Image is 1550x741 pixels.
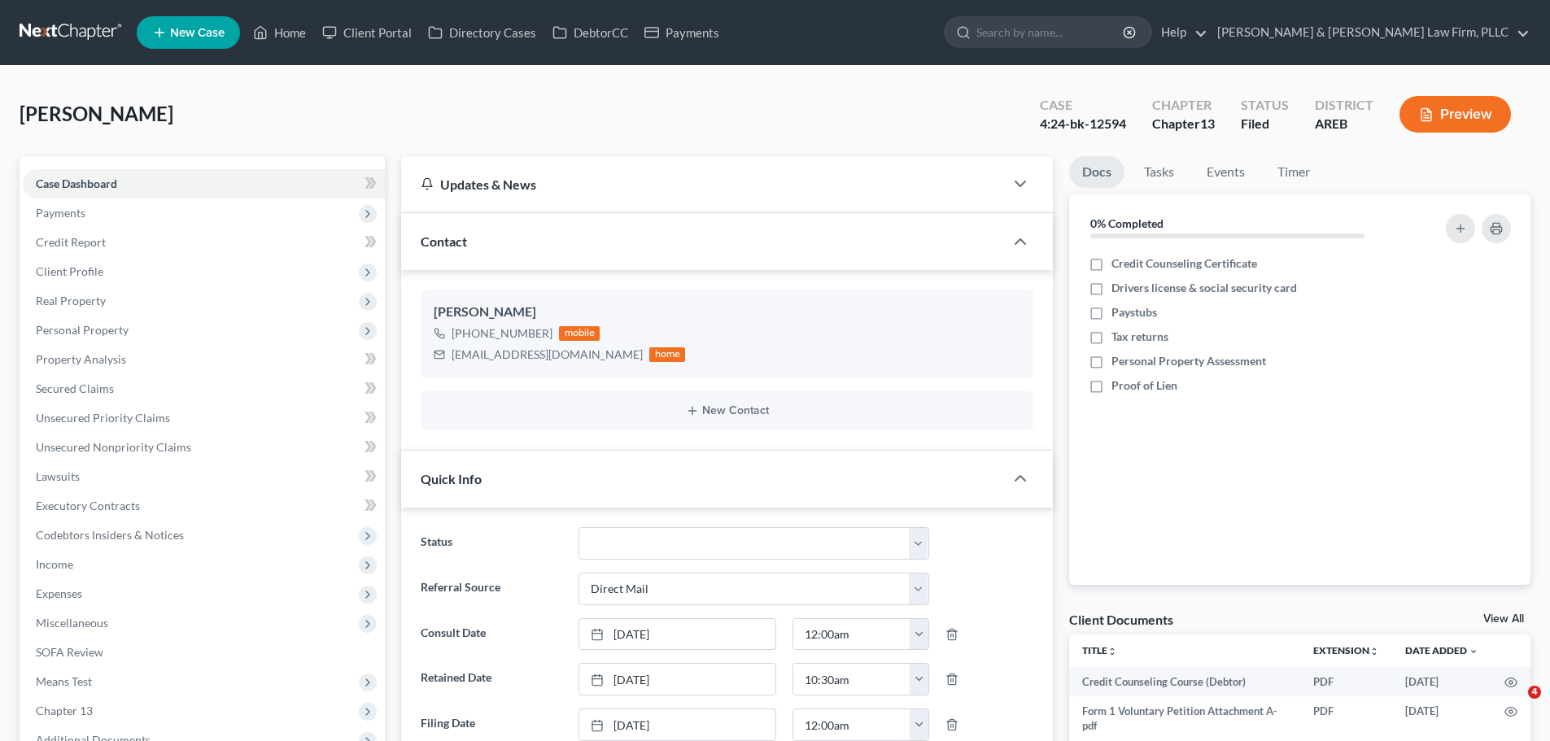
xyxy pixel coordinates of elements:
[1153,18,1207,47] a: Help
[1111,280,1297,296] span: Drivers license & social security card
[1241,115,1289,133] div: Filed
[314,18,420,47] a: Client Portal
[1300,667,1392,696] td: PDF
[23,345,385,374] a: Property Analysis
[1082,644,1117,656] a: Titleunfold_more
[1313,644,1379,656] a: Extensionunfold_more
[36,440,191,454] span: Unsecured Nonpriority Claims
[20,102,173,125] span: [PERSON_NAME]
[579,619,775,650] a: [DATE]
[649,347,685,362] div: home
[1090,216,1164,230] strong: 0% Completed
[413,573,570,605] label: Referral Source
[36,352,126,366] span: Property Analysis
[434,404,1020,417] button: New Contact
[36,469,80,483] span: Lawsuits
[421,471,482,486] span: Quick Info
[1152,96,1215,115] div: Chapter
[1111,304,1157,320] span: Paystubs
[36,674,92,688] span: Means Test
[1111,255,1257,272] span: Credit Counseling Certificate
[1469,647,1478,656] i: expand_more
[1111,377,1177,394] span: Proof of Lien
[1069,611,1173,628] div: Client Documents
[1483,613,1524,625] a: View All
[36,206,85,220] span: Payments
[413,527,570,560] label: Status
[793,709,910,740] input: -- : --
[36,528,184,542] span: Codebtors Insiders & Notices
[170,27,225,39] span: New Case
[793,664,910,695] input: -- : --
[452,347,643,363] div: [EMAIL_ADDRESS][DOMAIN_NAME]
[36,616,108,630] span: Miscellaneous
[1315,115,1373,133] div: AREB
[1069,156,1124,188] a: Docs
[1241,96,1289,115] div: Status
[1209,18,1530,47] a: [PERSON_NAME] & [PERSON_NAME] Law Firm, PLLC
[1405,644,1478,656] a: Date Added expand_more
[36,499,140,512] span: Executory Contracts
[1111,329,1168,345] span: Tax returns
[1369,647,1379,656] i: unfold_more
[23,169,385,198] a: Case Dashboard
[421,176,985,193] div: Updates & News
[413,618,570,651] label: Consult Date
[36,645,103,659] span: SOFA Review
[452,325,552,342] div: [PHONE_NUMBER]
[23,228,385,257] a: Credit Report
[36,177,117,190] span: Case Dashboard
[1392,667,1491,696] td: [DATE]
[579,664,775,695] a: [DATE]
[36,586,82,600] span: Expenses
[245,18,314,47] a: Home
[23,374,385,403] a: Secured Claims
[1131,156,1187,188] a: Tasks
[23,433,385,462] a: Unsecured Nonpriority Claims
[23,462,385,491] a: Lawsuits
[1111,353,1266,369] span: Personal Property Assessment
[23,491,385,521] a: Executory Contracts
[1194,156,1258,188] a: Events
[23,403,385,433] a: Unsecured Priority Claims
[36,411,170,425] span: Unsecured Priority Claims
[1528,686,1541,699] span: 4
[1315,96,1373,115] div: District
[1200,116,1215,131] span: 13
[36,235,106,249] span: Credit Report
[1069,696,1300,741] td: Form 1 Voluntary Petition Attachment A-pdf
[1040,115,1126,133] div: 4:24-bk-12594
[559,326,600,341] div: mobile
[36,381,114,395] span: Secured Claims
[1069,667,1300,696] td: Credit Counseling Course (Debtor)
[1107,647,1117,656] i: unfold_more
[23,638,385,667] a: SOFA Review
[793,619,910,650] input: -- : --
[1399,96,1511,133] button: Preview
[1300,696,1392,741] td: PDF
[434,303,1020,322] div: [PERSON_NAME]
[636,18,727,47] a: Payments
[976,17,1125,47] input: Search by name...
[1264,156,1323,188] a: Timer
[544,18,636,47] a: DebtorCC
[1152,115,1215,133] div: Chapter
[1495,686,1534,725] iframe: Intercom live chat
[36,294,106,307] span: Real Property
[579,709,775,740] a: [DATE]
[36,264,103,278] span: Client Profile
[36,704,93,717] span: Chapter 13
[413,708,570,741] label: Filing Date
[413,663,570,695] label: Retained Date
[420,18,544,47] a: Directory Cases
[1392,696,1491,741] td: [DATE]
[36,557,73,571] span: Income
[421,233,467,249] span: Contact
[36,323,129,337] span: Personal Property
[1040,96,1126,115] div: Case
